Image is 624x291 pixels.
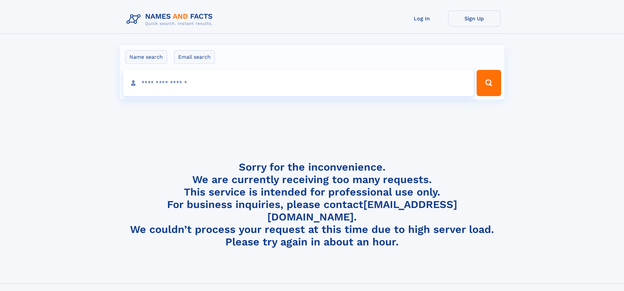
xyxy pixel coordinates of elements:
[124,161,501,248] h4: Sorry for the inconvenience. We are currently receiving too many requests. This service is intend...
[174,50,215,64] label: Email search
[396,10,448,27] a: Log In
[477,70,501,96] button: Search Button
[125,50,167,64] label: Name search
[124,10,218,28] img: Logo Names and Facts
[448,10,501,27] a: Sign Up
[267,198,457,223] a: [EMAIL_ADDRESS][DOMAIN_NAME]
[123,70,474,96] input: search input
